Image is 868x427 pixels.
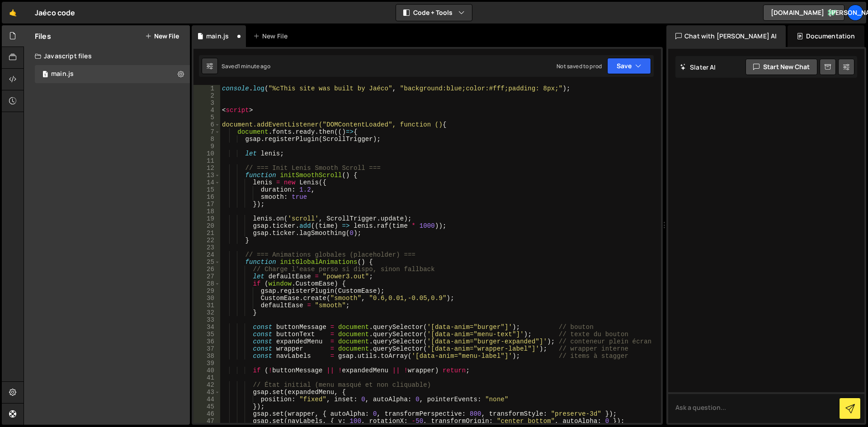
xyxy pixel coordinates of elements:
div: 18 [193,208,220,215]
h2: Slater AI [680,63,716,71]
span: 1 [42,71,48,79]
div: 41 [193,374,220,381]
div: Jaéco code [35,7,75,18]
div: 38 [193,352,220,360]
div: 11 [193,157,220,164]
div: 24 [193,251,220,258]
button: Code + Tools [396,5,472,21]
div: 31 [193,302,220,309]
div: 13 [193,172,220,179]
div: 8 [193,136,220,143]
div: 42 [193,381,220,389]
div: Saved [222,62,270,70]
div: 28 [193,280,220,287]
div: 16764/45809.js [35,65,190,83]
div: 1 [193,85,220,92]
div: 7 [193,128,220,136]
div: 27 [193,273,220,280]
div: Documentation [788,25,864,47]
div: 39 [193,360,220,367]
div: 16 [193,193,220,201]
div: 22 [193,237,220,244]
div: 15 [193,186,220,193]
div: main.js [51,70,74,78]
div: 4 [193,107,220,114]
div: 20 [193,222,220,230]
div: 29 [193,287,220,295]
div: 40 [193,367,220,374]
div: 14 [193,179,220,186]
button: Start new chat [745,59,817,75]
div: 9 [193,143,220,150]
div: main.js [206,32,229,41]
div: 34 [193,324,220,331]
div: New File [253,32,291,41]
div: 46 [193,410,220,418]
div: Not saved to prod [557,62,602,70]
div: 44 [193,396,220,403]
div: 21 [193,230,220,237]
div: 37 [193,345,220,352]
a: [DOMAIN_NAME] [763,5,844,21]
div: 23 [193,244,220,251]
div: 35 [193,331,220,338]
div: 33 [193,316,220,324]
div: 2 [193,92,220,99]
a: [PERSON_NAME] [847,5,863,21]
h2: Files [35,31,51,41]
div: 32 [193,309,220,316]
div: 17 [193,201,220,208]
div: 10 [193,150,220,157]
div: 47 [193,418,220,425]
div: 19 [193,215,220,222]
div: 12 [193,164,220,172]
div: 43 [193,389,220,396]
div: 26 [193,266,220,273]
div: 25 [193,258,220,266]
div: 45 [193,403,220,410]
div: Chat with [PERSON_NAME] AI [666,25,786,47]
div: Javascript files [24,47,190,65]
a: 🤙 [2,2,24,23]
div: 6 [193,121,220,128]
div: 36 [193,338,220,345]
div: 3 [193,99,220,107]
button: New File [145,33,179,40]
div: 5 [193,114,220,121]
div: 30 [193,295,220,302]
button: Save [607,58,651,74]
div: 1 minute ago [238,62,270,70]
